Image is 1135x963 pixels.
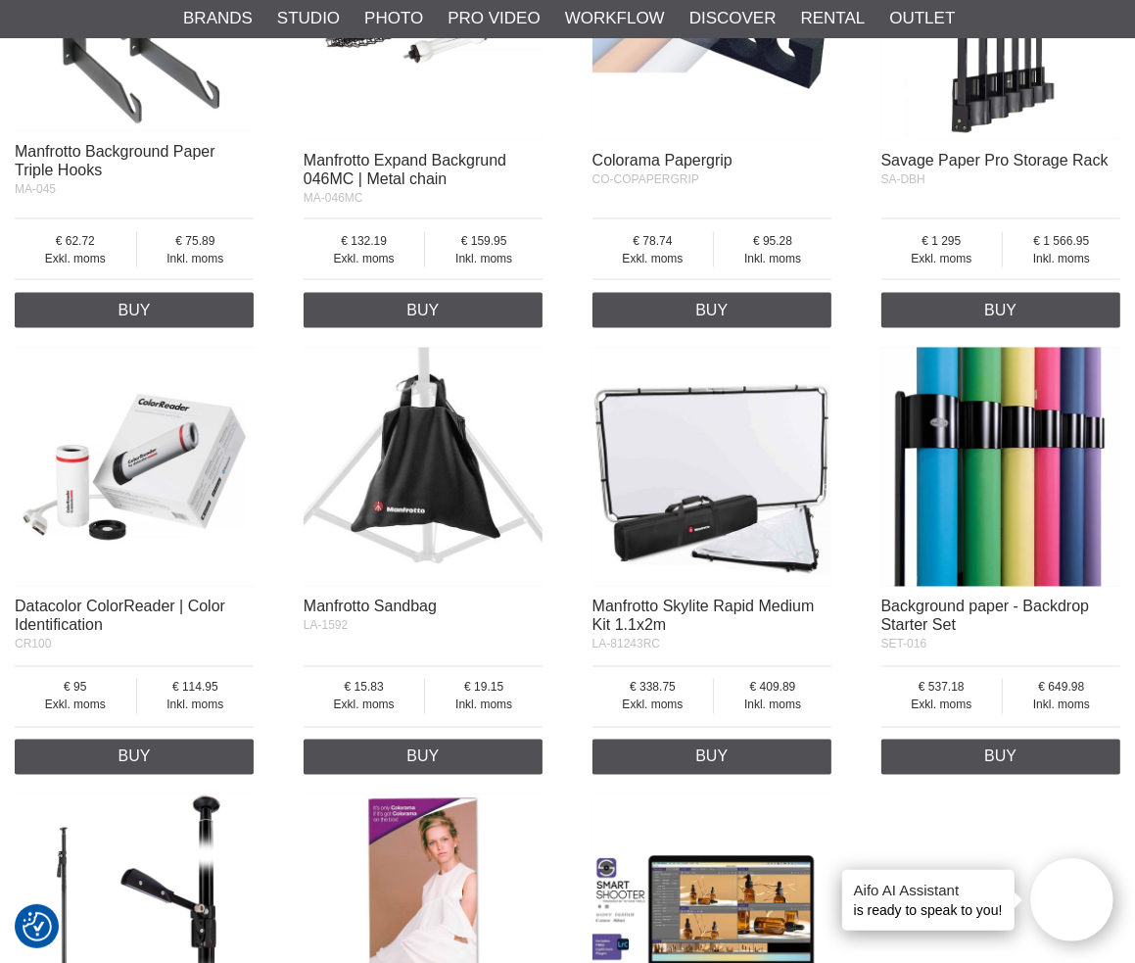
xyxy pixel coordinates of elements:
[592,638,660,651] span: LA-81243RC
[425,697,543,714] span: Inkl. moms
[592,599,815,634] a: Manfrotto Skylite Rapid Medium Kit 1.1x2m
[714,232,831,250] span: 95.28
[364,6,423,31] a: Photo
[425,250,543,267] span: Inkl. moms
[304,740,543,775] a: Buy
[15,638,51,651] span: CR100
[183,6,253,31] a: Brands
[592,152,733,169] a: Colorama Papergrip
[15,740,254,775] a: Buy
[881,232,1003,250] span: 1 295
[881,348,1120,587] img: Background paper - Backdrop Starter Set
[304,348,543,587] img: Manfrotto Sandbag
[304,152,506,187] a: Manfrotto Expand Backgrund 046MC | Metal chain
[137,250,255,267] span: Inkl. moms
[15,182,56,196] span: MA-045
[304,697,425,714] span: Exkl. moms
[881,740,1120,775] a: Buy
[592,232,714,250] span: 78.74
[714,697,831,714] span: Inkl. moms
[15,232,136,250] span: 62.72
[137,679,255,697] span: 114.95
[714,250,831,267] span: Inkl. moms
[15,679,136,697] span: 95
[23,912,52,941] img: Revisit consent button
[592,293,831,328] a: Buy
[1003,232,1120,250] span: 1 566.95
[881,599,1090,634] a: Background paper - Backdrop Starter Set
[304,250,425,267] span: Exkl. moms
[15,599,225,634] a: Datacolor ColorReader | Color Identification
[15,348,254,587] img: Datacolor ColorReader | Color Identification
[1003,250,1120,267] span: Inkl. moms
[304,679,425,697] span: 15.83
[689,6,777,31] a: Discover
[592,172,699,186] span: CO-COPAPERGRIP
[801,6,866,31] a: Rental
[889,6,955,31] a: Outlet
[425,679,543,697] span: 19.15
[881,638,927,651] span: SET-016
[23,909,52,944] button: Consent Preferences
[881,293,1120,328] a: Buy
[448,6,540,31] a: Pro Video
[592,348,831,587] img: Manfrotto Skylite Rapid Medium Kit 1.1x2m
[592,740,831,775] a: Buy
[137,232,255,250] span: 75.89
[881,172,925,186] span: SA-DBH
[592,250,714,267] span: Exkl. moms
[881,250,1003,267] span: Exkl. moms
[304,599,437,615] a: Manfrotto Sandbag
[15,143,215,178] a: Manfrotto Background Paper Triple Hooks
[714,679,831,697] span: 409.89
[842,870,1015,931] div: is ready to speak to you!
[304,293,543,328] a: Buy
[592,679,714,697] span: 338.75
[304,191,363,205] span: MA-046MC
[565,6,665,31] a: Workflow
[881,697,1003,714] span: Exkl. moms
[881,152,1109,169] a: Savage Paper Pro Storage Rack
[137,697,255,714] span: Inkl. moms
[304,619,348,633] span: LA-1592
[15,697,136,714] span: Exkl. moms
[592,697,714,714] span: Exkl. moms
[881,679,1003,697] span: 537.18
[304,232,425,250] span: 132.19
[854,880,1003,900] h4: Aifo AI Assistant
[15,250,136,267] span: Exkl. moms
[425,232,543,250] span: 159.95
[1003,679,1120,697] span: 649.98
[1003,697,1120,714] span: Inkl. moms
[277,6,340,31] a: Studio
[15,293,254,328] a: Buy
